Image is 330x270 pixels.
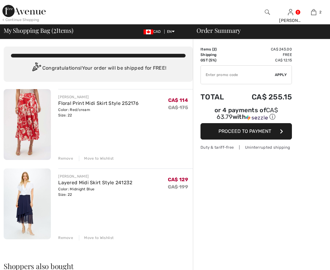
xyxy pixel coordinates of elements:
td: Total [200,87,234,107]
div: < Continue Shopping [2,17,39,22]
img: My Bag [311,9,316,16]
div: Congratulations! Your order will be shipped for FREE! [11,62,186,74]
h2: Shoppers also bought [4,262,193,270]
img: search the website [265,9,270,16]
img: Layered Midi Skirt Style 241232 [4,168,51,239]
td: GST (5%) [200,57,234,63]
s: CA$ 199 [168,184,188,190]
div: [PERSON_NAME] [279,17,302,24]
td: Items ( ) [200,47,234,52]
div: Order Summary [189,27,326,33]
td: CA$ 12.15 [234,57,292,63]
td: CA$ 243.00 [234,47,292,52]
div: Duty & tariff-free | Uninterrupted shipping [200,144,292,150]
div: Remove [58,156,73,161]
a: Layered Midi Skirt Style 241232 [58,180,132,185]
input: Promo code [201,66,275,84]
img: Sezzle [246,115,268,120]
button: Proceed to Payment [200,123,292,140]
img: Canadian Dollar [144,29,153,34]
div: [PERSON_NAME] [58,174,132,179]
span: CAD [144,29,163,34]
div: Remove [58,235,73,241]
s: CA$ 175 [168,105,188,110]
span: CA$ 114 [168,97,188,103]
td: Shipping [200,52,234,57]
span: CA$ 63.79 [217,106,278,120]
div: [PERSON_NAME] [58,94,139,100]
img: Congratulation2.svg [30,62,42,74]
div: Move to Wishlist [79,235,114,241]
span: 2 [213,47,215,51]
td: CA$ 255.15 [234,87,292,107]
div: Color: Red/cream Size: 22 [58,107,139,118]
span: Apply [275,72,287,78]
td: Free [234,52,292,57]
img: My Info [288,9,293,16]
a: Floral Print Midi Skirt Style 252176 [58,100,139,106]
span: My Shopping Bag ( Items) [4,27,73,33]
div: or 4 payments of with [200,107,292,121]
span: CA$ 129 [168,177,188,182]
a: 2 [302,9,325,16]
span: Proceed to Payment [218,128,271,134]
img: 1ère Avenue [2,5,46,17]
span: 2 [319,9,321,15]
span: EN [167,29,175,34]
span: 2 [53,26,56,34]
div: or 4 payments ofCA$ 63.79withSezzle Click to learn more about Sezzle [200,107,292,123]
div: Color: Midnight Blue Size: 22 [58,186,132,197]
a: Sign In [288,9,293,15]
div: Move to Wishlist [79,156,114,161]
img: Floral Print Midi Skirt Style 252176 [4,89,51,160]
